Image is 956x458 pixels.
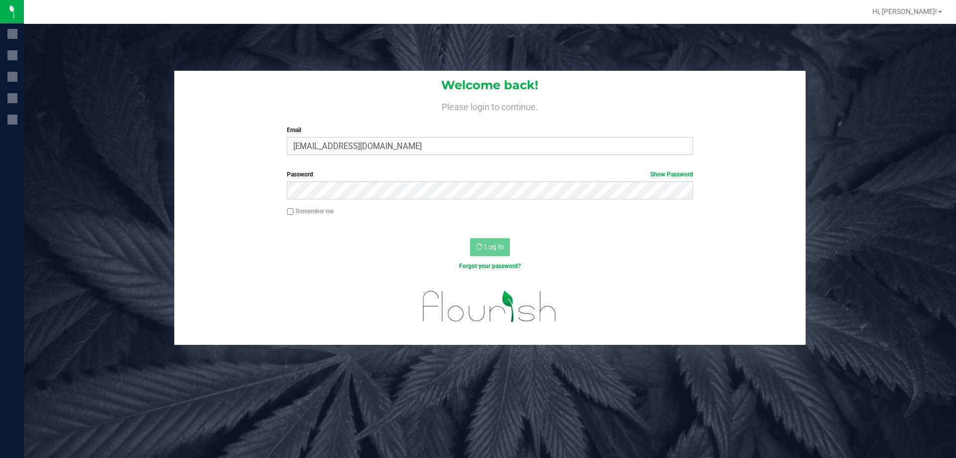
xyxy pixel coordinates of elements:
[411,281,569,332] img: flourish_logo.svg
[287,207,334,216] label: Remember me
[484,243,504,251] span: Log In
[287,171,313,178] span: Password
[470,238,510,256] button: Log In
[174,100,806,112] h4: Please login to continue.
[287,208,294,215] input: Remember me
[174,79,806,92] h1: Welcome back!
[287,126,693,135] label: Email
[459,263,521,270] a: Forgot your password?
[872,7,937,15] span: Hi, [PERSON_NAME]!
[650,171,693,178] a: Show Password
